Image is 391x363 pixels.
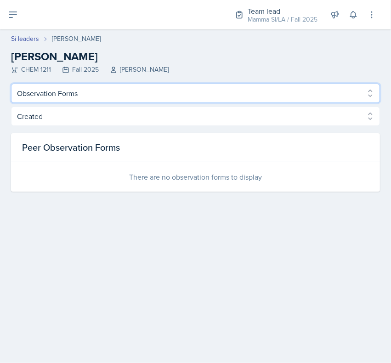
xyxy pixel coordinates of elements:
[11,65,380,74] div: CHEM 1211 Fall 2025 [PERSON_NAME]
[11,48,380,65] h2: [PERSON_NAME]
[11,34,39,44] a: Si leaders
[248,6,317,17] div: Team lead
[248,15,317,24] div: Mamma SI/LA / Fall 2025
[11,162,380,192] div: There are no observation forms to display
[52,34,101,44] div: [PERSON_NAME]
[11,133,380,162] div: Peer Observation Forms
